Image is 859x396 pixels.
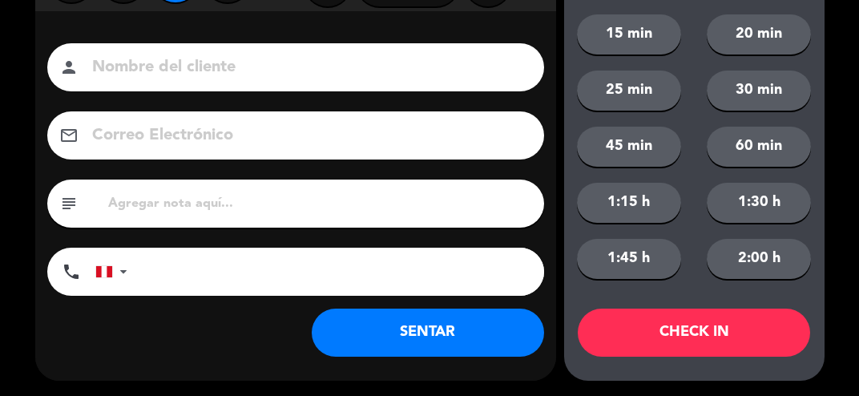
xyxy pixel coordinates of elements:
input: Agregar nota aquí... [107,192,532,215]
input: Correo Electrónico [91,122,523,150]
input: Nombre del cliente [91,54,523,82]
i: person [59,58,79,77]
button: 60 min [707,127,811,167]
button: 1:15 h [577,183,681,223]
button: 25 min [577,71,681,111]
button: CHECK IN [578,309,810,357]
button: SENTAR [312,309,544,357]
button: 45 min [577,127,681,167]
i: email [59,126,79,145]
button: 15 min [577,14,681,55]
i: phone [62,262,81,281]
button: 20 min [707,14,811,55]
i: subject [59,194,79,213]
button: 2:00 h [707,239,811,279]
button: 1:45 h [577,239,681,279]
button: 30 min [707,71,811,111]
button: 1:30 h [707,183,811,223]
div: Peru (Perú): +51 [96,249,133,295]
